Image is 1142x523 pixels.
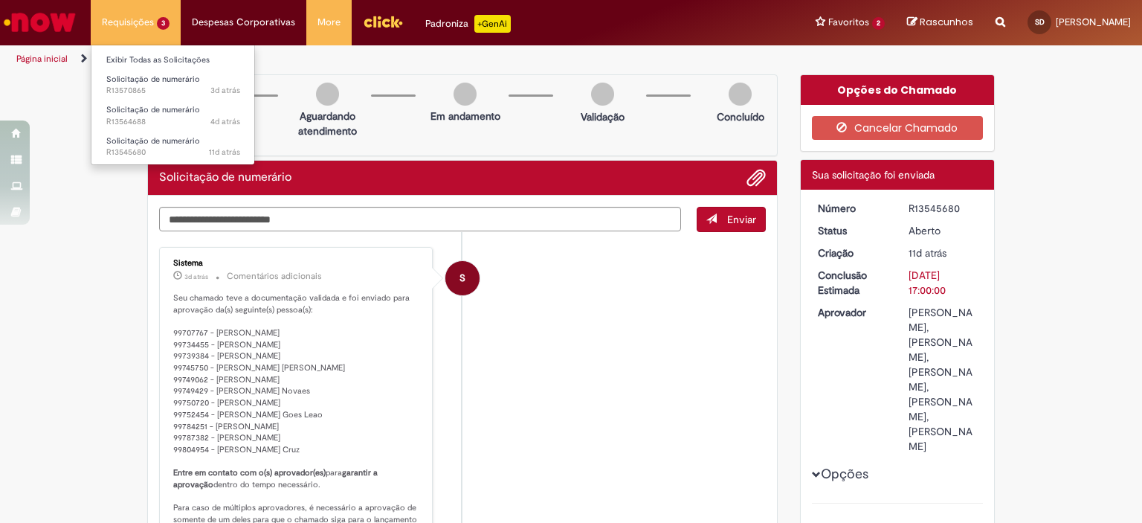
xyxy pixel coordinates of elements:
p: Em andamento [430,109,500,123]
span: 11d atrás [909,246,946,260]
time: 18/09/2025 08:32:34 [209,147,240,158]
a: Rascunhos [907,16,973,30]
span: S [459,260,465,296]
textarea: Digite sua mensagem aqui... [159,207,681,232]
span: 3d atrás [210,85,240,96]
span: Solicitação de numerário [106,135,200,147]
time: 18/09/2025 08:32:33 [909,246,946,260]
ul: Requisições [91,45,255,165]
img: img-circle-grey.png [454,83,477,106]
dt: Número [807,201,898,216]
dt: Conclusão Estimada [807,268,898,298]
p: Validação [581,109,625,124]
div: Padroniza [425,15,511,33]
time: 26/09/2025 14:35:27 [210,85,240,96]
a: Exibir Todas as Solicitações [91,52,255,68]
time: 24/09/2025 18:48:50 [210,116,240,127]
p: +GenAi [474,15,511,33]
img: click_logo_yellow_360x200.png [363,10,403,33]
img: ServiceNow [1,7,78,37]
span: R13545680 [106,147,240,158]
span: Favoritos [828,15,869,30]
img: img-circle-grey.png [591,83,614,106]
span: Sua solicitação foi enviada [812,168,935,182]
span: 4d atrás [210,116,240,127]
span: R13570865 [106,85,240,97]
b: Entre em contato com o(s) aprovador(es) [173,467,326,478]
span: Requisições [102,15,154,30]
span: Despesas Corporativas [192,15,295,30]
img: img-circle-grey.png [729,83,752,106]
div: [DATE] 17:00:00 [909,268,978,298]
div: [PERSON_NAME], [PERSON_NAME], [PERSON_NAME], [PERSON_NAME], [PERSON_NAME] [909,305,978,454]
b: garantir a aprovação [173,467,380,490]
span: 3 [157,17,170,30]
div: Sistema [173,259,421,268]
div: 18/09/2025 08:32:33 [909,246,978,260]
span: [PERSON_NAME] [1056,16,1131,28]
button: Enviar [697,207,766,232]
img: img-circle-grey.png [316,83,339,106]
h2: Solicitação de numerário Histórico de tíquete [159,171,291,185]
div: Aberto [909,223,978,238]
button: Adicionar anexos [746,168,766,187]
div: Opções do Chamado [801,75,995,105]
div: R13545680 [909,201,978,216]
a: Página inicial [16,53,68,65]
div: System [445,261,480,295]
span: R13564688 [106,116,240,128]
span: 2 [872,17,885,30]
a: Aberto R13564688 : Solicitação de numerário [91,102,255,129]
time: 26/09/2025 12:14:54 [184,272,208,281]
button: Cancelar Chamado [812,116,984,140]
p: Aguardando atendimento [291,109,364,138]
dt: Status [807,223,898,238]
span: 11d atrás [209,147,240,158]
a: Aberto R13545680 : Solicitação de numerário [91,133,255,161]
dt: Criação [807,246,898,260]
dt: Aprovador [807,305,898,320]
p: Concluído [717,109,764,124]
span: Enviar [727,213,756,226]
a: Aberto R13570865 : Solicitação de numerário [91,71,255,99]
small: Comentários adicionais [227,270,322,283]
span: 3d atrás [184,272,208,281]
ul: Trilhas de página [11,45,750,73]
span: More [317,15,341,30]
span: Solicitação de numerário [106,104,200,115]
span: Rascunhos [920,15,973,29]
span: Solicitação de numerário [106,74,200,85]
span: SD [1035,17,1045,27]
